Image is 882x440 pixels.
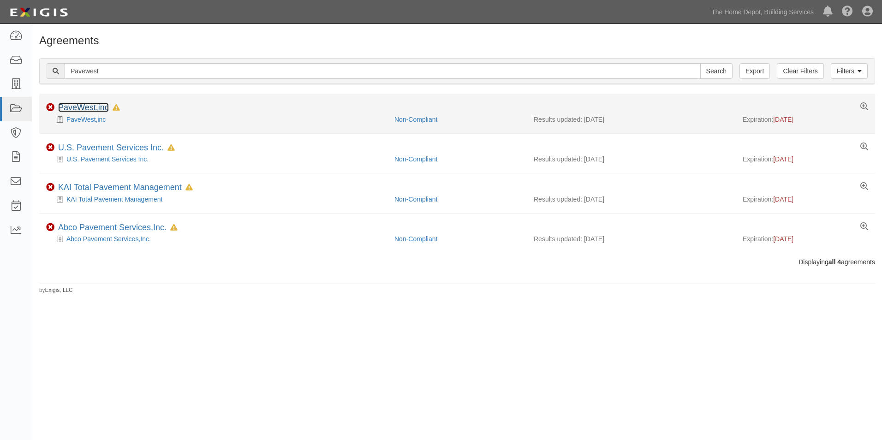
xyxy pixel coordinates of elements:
[39,35,875,47] h1: Agreements
[46,195,387,204] div: KAI Total Pavement Management
[46,103,54,112] i: Non-Compliant
[773,155,793,163] span: [DATE]
[45,287,73,293] a: Exigis, LLC
[860,223,868,231] a: View results summary
[394,235,437,243] a: Non-Compliant
[46,143,54,152] i: Non-Compliant
[743,155,868,164] div: Expiration:
[7,4,71,21] img: logo-5460c22ac91f19d4615b14bd174203de0afe785f0fc80cf4dbbc73dc1793850b.png
[185,184,193,191] i: In Default since 09/28/2023
[831,63,868,79] a: Filters
[743,195,868,204] div: Expiration:
[46,115,387,124] div: PaveWest,inc
[860,103,868,111] a: View results summary
[58,143,175,153] div: U.S. Pavement Services Inc.
[534,115,729,124] div: Results updated: [DATE]
[773,235,793,243] span: [DATE]
[534,155,729,164] div: Results updated: [DATE]
[739,63,770,79] a: Export
[65,63,701,79] input: Search
[743,115,868,124] div: Expiration:
[66,196,162,203] a: KAI Total Pavement Management
[860,183,868,191] a: View results summary
[534,195,729,204] div: Results updated: [DATE]
[170,225,178,231] i: In Default since 09/28/2023
[828,258,841,266] b: all 4
[743,234,868,244] div: Expiration:
[773,196,793,203] span: [DATE]
[46,183,54,191] i: Non-Compliant
[46,223,54,232] i: Non-Compliant
[46,234,387,244] div: Abco Pavement Services,Inc.
[113,105,120,111] i: In Default since 04/26/2024
[58,223,167,232] a: Abco Pavement Services,Inc.
[66,155,149,163] a: U.S. Pavement Services Inc.
[66,116,106,123] a: PaveWest,inc
[167,145,175,151] i: In Default since 09/28/2023
[58,183,193,193] div: KAI Total Pavement Management
[777,63,823,79] a: Clear Filters
[700,63,733,79] input: Search
[394,116,437,123] a: Non-Compliant
[534,234,729,244] div: Results updated: [DATE]
[66,235,151,243] a: Abco Pavement Services,Inc.
[707,3,818,21] a: The Home Depot, Building Services
[773,116,793,123] span: [DATE]
[394,155,437,163] a: Non-Compliant
[842,6,853,18] i: Help Center - Complianz
[58,103,109,112] a: PaveWest,inc
[39,286,73,294] small: by
[58,143,164,152] a: U.S. Pavement Services Inc.
[394,196,437,203] a: Non-Compliant
[860,143,868,151] a: View results summary
[32,257,882,267] div: Displaying agreements
[58,183,182,192] a: KAI Total Pavement Management
[46,155,387,164] div: U.S. Pavement Services Inc.
[58,223,178,233] div: Abco Pavement Services,Inc.
[58,103,120,113] div: PaveWest,inc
